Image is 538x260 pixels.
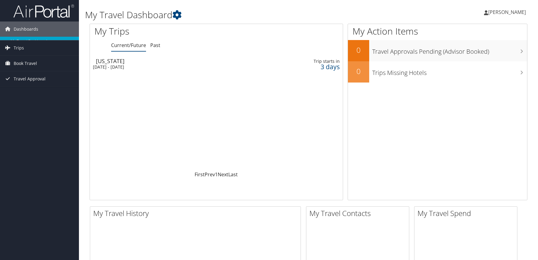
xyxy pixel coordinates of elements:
div: Trip starts in [283,59,340,64]
h2: My Travel Contacts [309,208,409,218]
h1: My Travel Dashboard [85,8,383,21]
a: 0Trips Missing Hotels [348,61,527,83]
a: Next [218,171,228,178]
a: Past [150,42,160,49]
a: Last [228,171,238,178]
h1: My Action Items [348,25,527,38]
span: Travel Approval [14,71,46,86]
h2: My Travel Spend [417,208,517,218]
span: Dashboards [14,22,38,37]
a: 1 [215,171,218,178]
div: [DATE] - [DATE] [93,64,249,70]
a: 0Travel Approvals Pending (Advisor Booked) [348,40,527,61]
h3: Trips Missing Hotels [372,66,527,77]
a: Current/Future [111,42,146,49]
h1: My Trips [94,25,233,38]
div: [US_STATE] [96,58,252,64]
span: [PERSON_NAME] [488,9,526,15]
h3: Travel Approvals Pending (Advisor Booked) [372,44,527,56]
a: Prev [205,171,215,178]
div: 3 days [283,64,340,69]
a: [PERSON_NAME] [484,3,532,21]
a: First [195,171,205,178]
h2: 0 [348,66,369,76]
h2: My Travel History [93,208,301,218]
span: Book Travel [14,56,37,71]
img: airportal-logo.png [13,4,74,18]
h2: 0 [348,45,369,55]
span: Trips [14,40,24,56]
